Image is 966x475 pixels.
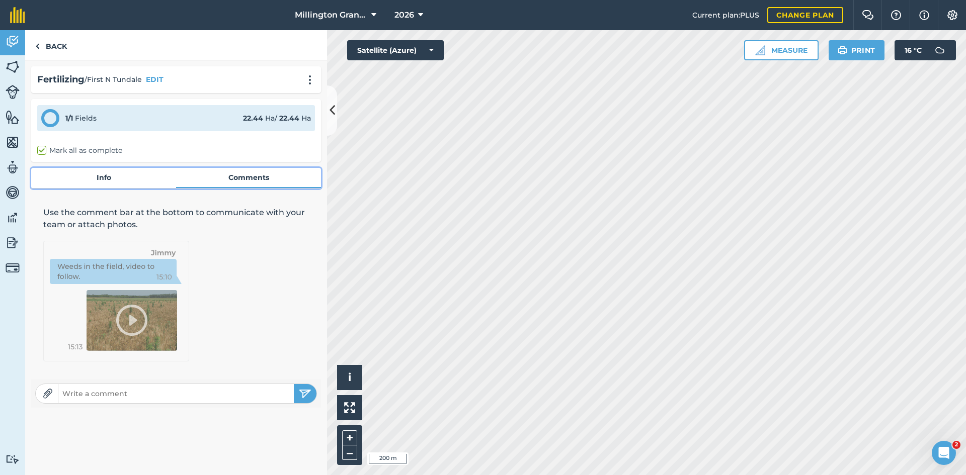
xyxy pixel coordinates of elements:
div: Ha / Ha [243,113,311,124]
button: + [342,430,357,445]
a: Info [31,168,176,187]
p: Use the comment bar at the bottom to communicate with your team or attach photos. [43,207,309,231]
img: fieldmargin Logo [10,7,25,23]
img: svg+xml;base64,PD94bWwgdmVyc2lvbj0iMS4wIiBlbmNvZGluZz0idXRmLTgiPz4KPCEtLSBHZW5lcmF0b3I6IEFkb2JlIE... [6,261,20,275]
span: 2026 [394,9,414,21]
img: A cog icon [946,10,958,20]
img: svg+xml;base64,PD94bWwgdmVyc2lvbj0iMS4wIiBlbmNvZGluZz0idXRmLTgiPz4KPCEtLSBHZW5lcmF0b3I6IEFkb2JlIE... [6,85,20,99]
img: svg+xml;base64,PHN2ZyB4bWxucz0iaHR0cDovL3d3dy53My5vcmcvMjAwMC9zdmciIHdpZHRoPSI1NiIgaGVpZ2h0PSI2MC... [6,59,20,74]
span: 16 ° C [905,40,922,60]
button: Measure [744,40,819,60]
img: svg+xml;base64,PHN2ZyB4bWxucz0iaHR0cDovL3d3dy53My5vcmcvMjAwMC9zdmciIHdpZHRoPSIxNyIgaGVpZ2h0PSIxNy... [919,9,929,21]
strong: 1 / 1 [65,114,73,123]
img: A question mark icon [890,10,902,20]
strong: 22.44 [243,114,263,123]
a: Comments [176,168,321,187]
button: – [342,445,357,460]
img: svg+xml;base64,PD94bWwgdmVyc2lvbj0iMS4wIiBlbmNvZGluZz0idXRmLTgiPz4KPCEtLSBHZW5lcmF0b3I6IEFkb2JlIE... [6,210,20,225]
span: i [348,371,351,384]
a: Back [25,30,77,60]
span: 2 [952,441,960,449]
button: Print [829,40,885,60]
img: svg+xml;base64,PHN2ZyB4bWxucz0iaHR0cDovL3d3dy53My5vcmcvMjAwMC9zdmciIHdpZHRoPSIyMCIgaGVpZ2h0PSIyNC... [304,75,316,85]
button: Satellite (Azure) [347,40,444,60]
span: Millington Grange [295,9,367,21]
div: Fields [65,113,97,124]
span: / First N Tundale [85,74,142,85]
img: Four arrows, one pointing top left, one top right, one bottom right and the last bottom left [344,402,355,413]
img: svg+xml;base64,PD94bWwgdmVyc2lvbj0iMS4wIiBlbmNvZGluZz0idXRmLTgiPz4KPCEtLSBHZW5lcmF0b3I6IEFkb2JlIE... [6,34,20,49]
img: Two speech bubbles overlapping with the left bubble in the forefront [862,10,874,20]
label: Mark all as complete [37,145,122,156]
img: svg+xml;base64,PD94bWwgdmVyc2lvbj0iMS4wIiBlbmNvZGluZz0idXRmLTgiPz4KPCEtLSBHZW5lcmF0b3I6IEFkb2JlIE... [930,40,950,60]
img: Paperclip icon [43,389,53,399]
strong: 22.44 [279,114,299,123]
img: svg+xml;base64,PHN2ZyB4bWxucz0iaHR0cDovL3d3dy53My5vcmcvMjAwMC9zdmciIHdpZHRoPSIxOSIgaGVpZ2h0PSIyNC... [838,44,847,56]
iframe: Intercom live chat [932,441,956,465]
a: Change plan [767,7,843,23]
img: svg+xml;base64,PD94bWwgdmVyc2lvbj0iMS4wIiBlbmNvZGluZz0idXRmLTgiPz4KPCEtLSBHZW5lcmF0b3I6IEFkb2JlIE... [6,454,20,464]
input: Write a comment [58,387,294,401]
img: svg+xml;base64,PHN2ZyB4bWxucz0iaHR0cDovL3d3dy53My5vcmcvMjAwMC9zdmciIHdpZHRoPSI5IiBoZWlnaHQ9IjI0Ii... [35,40,40,52]
img: Ruler icon [755,45,765,55]
img: svg+xml;base64,PD94bWwgdmVyc2lvbj0iMS4wIiBlbmNvZGluZz0idXRmLTgiPz4KPCEtLSBHZW5lcmF0b3I6IEFkb2JlIE... [6,160,20,175]
img: svg+xml;base64,PHN2ZyB4bWxucz0iaHR0cDovL3d3dy53My5vcmcvMjAwMC9zdmciIHdpZHRoPSIyNSIgaGVpZ2h0PSIyNC... [299,388,311,400]
img: svg+xml;base64,PD94bWwgdmVyc2lvbj0iMS4wIiBlbmNvZGluZz0idXRmLTgiPz4KPCEtLSBHZW5lcmF0b3I6IEFkb2JlIE... [6,185,20,200]
span: Current plan : PLUS [692,10,759,21]
h2: Fertilizing [37,72,85,87]
img: svg+xml;base64,PHN2ZyB4bWxucz0iaHR0cDovL3d3dy53My5vcmcvMjAwMC9zdmciIHdpZHRoPSI1NiIgaGVpZ2h0PSI2MC... [6,135,20,150]
img: svg+xml;base64,PHN2ZyB4bWxucz0iaHR0cDovL3d3dy53My5vcmcvMjAwMC9zdmciIHdpZHRoPSI1NiIgaGVpZ2h0PSI2MC... [6,110,20,125]
img: svg+xml;base64,PD94bWwgdmVyc2lvbj0iMS4wIiBlbmNvZGluZz0idXRmLTgiPz4KPCEtLSBHZW5lcmF0b3I6IEFkb2JlIE... [6,235,20,250]
button: 16 °C [895,40,956,60]
button: i [337,365,362,390]
button: EDIT [146,74,164,85]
